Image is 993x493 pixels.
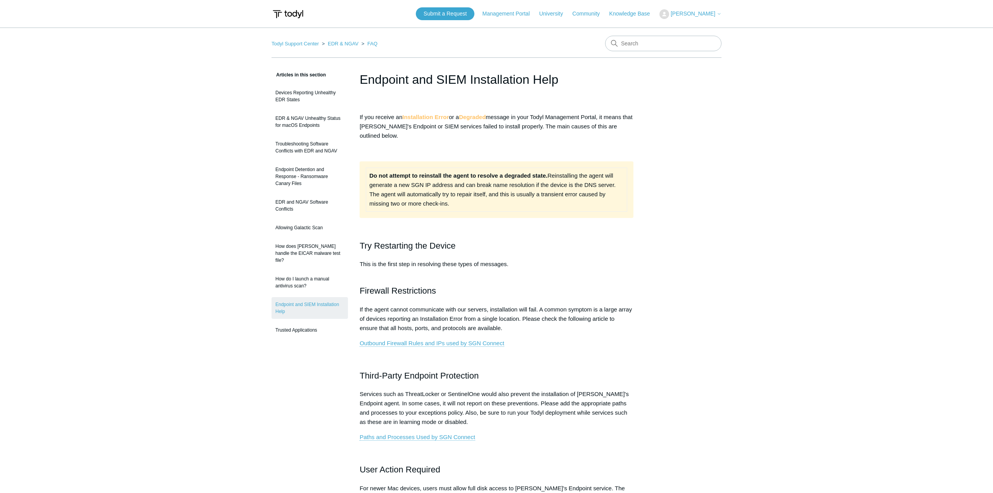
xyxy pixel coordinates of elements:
[539,10,571,18] a: University
[272,323,348,337] a: Trusted Applications
[459,114,486,120] strong: Degraded
[671,10,715,17] span: [PERSON_NAME]
[360,369,633,382] h2: Third-Party Endpoint Protection
[369,172,547,179] strong: Do not attempt to reinstall the agent to resolve a degraded state.
[328,41,358,47] a: EDR & NGAV
[272,297,348,319] a: Endpoint and SIEM Installation Help
[272,72,326,78] span: Articles in this section
[272,220,348,235] a: Allowing Galactic Scan
[272,85,348,107] a: Devices Reporting Unhealthy EDR States
[659,9,721,19] button: [PERSON_NAME]
[272,162,348,191] a: Endpoint Detention and Response - Ransomware Canary Files
[360,434,475,441] a: Paths and Processes Used by SGN Connect
[272,41,320,47] li: Todyl Support Center
[402,114,449,120] strong: Installation Error
[360,340,504,347] a: Outbound Firewall Rules and IPs used by SGN Connect
[605,36,721,51] input: Search
[366,168,627,212] td: Reinstalling the agent will generate a new SGN IP address and can break name resolution if the de...
[416,7,474,20] a: Submit a Request
[360,284,633,298] h2: Firewall Restrictions
[272,137,348,158] a: Troubleshooting Software Conflicts with EDR and NGAV
[367,41,377,47] a: FAQ
[360,463,633,476] h2: User Action Required
[360,305,633,333] p: If the agent cannot communicate with our servers, installation will fail. A common symptom is a l...
[272,41,319,47] a: Todyl Support Center
[272,111,348,133] a: EDR & NGAV Unhealthy Status for macOS Endpoints
[360,239,633,253] h2: Try Restarting the Device
[609,10,658,18] a: Knowledge Base
[272,239,348,268] a: How does [PERSON_NAME] handle the EICAR malware test file?
[360,41,377,47] li: FAQ
[360,259,633,278] p: This is the first step in resolving these types of messages.
[360,70,633,89] h1: Endpoint and SIEM Installation Help
[272,7,304,21] img: Todyl Support Center Help Center home page
[360,389,633,427] p: Services such as ThreatLocker or SentinelOne would also prevent the installation of [PERSON_NAME]...
[360,112,633,140] p: If you receive an or a message in your Todyl Management Portal, it means that [PERSON_NAME]'s End...
[320,41,360,47] li: EDR & NGAV
[573,10,608,18] a: Community
[272,272,348,293] a: How do I launch a manual antivirus scan?
[483,10,538,18] a: Management Portal
[272,195,348,216] a: EDR and NGAV Software Conflicts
